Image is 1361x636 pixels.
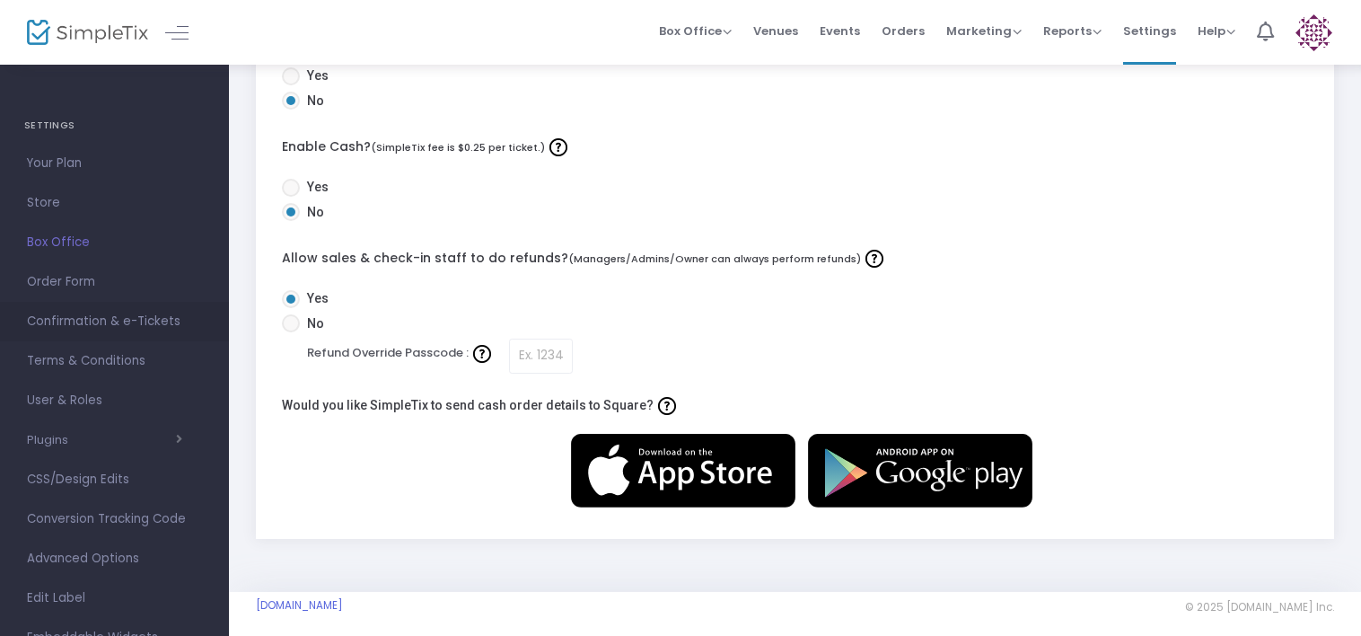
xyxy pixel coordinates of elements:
input: Ex. 1234 [509,339,573,374]
button: Plugins [27,433,182,447]
span: Reports [1043,22,1102,40]
span: Your Plan [27,152,202,175]
label: Would you like SimpleTix to send cash order details to Square? [282,392,680,420]
span: No [300,92,324,110]
span: Venues [753,8,798,54]
span: Yes [300,66,329,85]
span: Store [27,191,202,215]
span: No [300,314,324,333]
span: Yes [300,289,329,308]
a: [DOMAIN_NAME] [256,598,343,613]
span: Events [820,8,860,54]
span: No [300,203,324,222]
span: Marketing [946,22,1022,40]
span: Orders [882,8,925,54]
span: CSS/Design Edits [27,468,202,491]
span: User & Roles [27,389,202,412]
span: Terms & Conditions [27,349,202,373]
label: Allow sales & check-in staff to do refunds? [282,245,1309,272]
img: question-mark [658,397,676,415]
span: © 2025 [DOMAIN_NAME] Inc. [1185,600,1334,614]
span: Settings [1123,8,1176,54]
span: Yes [300,178,329,197]
span: Conversion Tracking Code [27,508,202,531]
span: Order Form [27,270,202,294]
span: (SimpleTix fee is $0.25 per ticket.) [371,140,545,155]
span: Help [1198,22,1235,40]
img: question-mark [549,138,567,156]
span: Edit Label [27,587,202,610]
label: Enable Cash? [282,134,1309,161]
img: question-mark [473,345,491,363]
span: Confirmation & e-Tickets [27,310,202,333]
span: Box Office [27,231,202,254]
h4: SETTINGS [24,108,205,144]
img: question-mark [865,250,883,268]
label: Refund Override Passcode : [307,340,496,367]
span: Box Office [659,22,732,40]
span: (Managers/Admins/Owner can always perform refunds) [568,252,861,266]
span: Advanced Options [27,547,202,570]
